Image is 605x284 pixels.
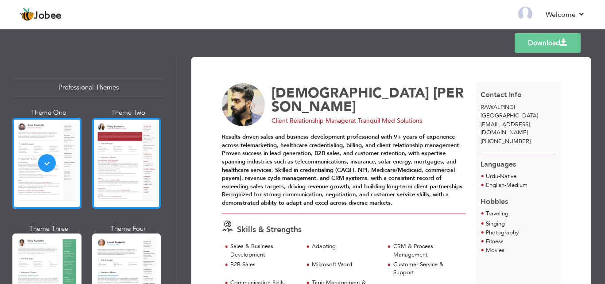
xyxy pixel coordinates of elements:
span: Languages [481,153,516,170]
span: [DEMOGRAPHIC_DATA] [271,84,429,102]
a: Download [515,33,581,53]
span: Urdu [486,172,498,180]
div: Customer Service & Support [393,261,461,277]
div: B2B Sales [230,261,298,269]
div: CRM & Process Management [393,242,461,259]
strong: Results-driven sales and business development professional with 9+ years of experience across tel... [222,133,464,207]
span: - [498,172,500,180]
li: Native [486,172,516,181]
div: Theme Two [94,108,163,117]
span: Singing [486,220,505,228]
span: RAWALPINDI [481,103,515,111]
a: Welcome [546,9,585,20]
span: Movies [486,246,504,254]
div: Theme Three [14,224,83,233]
span: Traveling [486,210,508,218]
span: Hobbies [481,197,508,206]
span: [PHONE_NUMBER] [481,137,531,145]
span: [EMAIL_ADDRESS][DOMAIN_NAME] [481,121,530,137]
span: Client Relationship Manager [271,117,351,125]
span: [PERSON_NAME] [271,84,464,116]
span: at Tranquil Med Solutions [351,117,422,125]
div: Microsoft Word [312,261,380,269]
span: Contact Info [481,90,522,100]
div: Professional Themes [14,78,163,97]
img: No image [222,83,265,127]
span: Jobee [34,11,62,21]
img: jobee.io [20,8,34,22]
span: Fitness [486,237,504,245]
div: Adapting [312,242,380,251]
span: English [486,181,504,189]
a: Jobee [20,8,62,22]
div: Theme One [14,108,83,117]
li: Medium [486,181,527,190]
span: Photography [486,229,519,237]
span: - [504,181,506,189]
span: [GEOGRAPHIC_DATA] [481,112,538,120]
div: Sales & Business Development [230,242,298,259]
div: Theme Four [94,224,163,233]
span: Skills & Strengths [237,224,302,235]
img: Profile Img [518,7,532,21]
